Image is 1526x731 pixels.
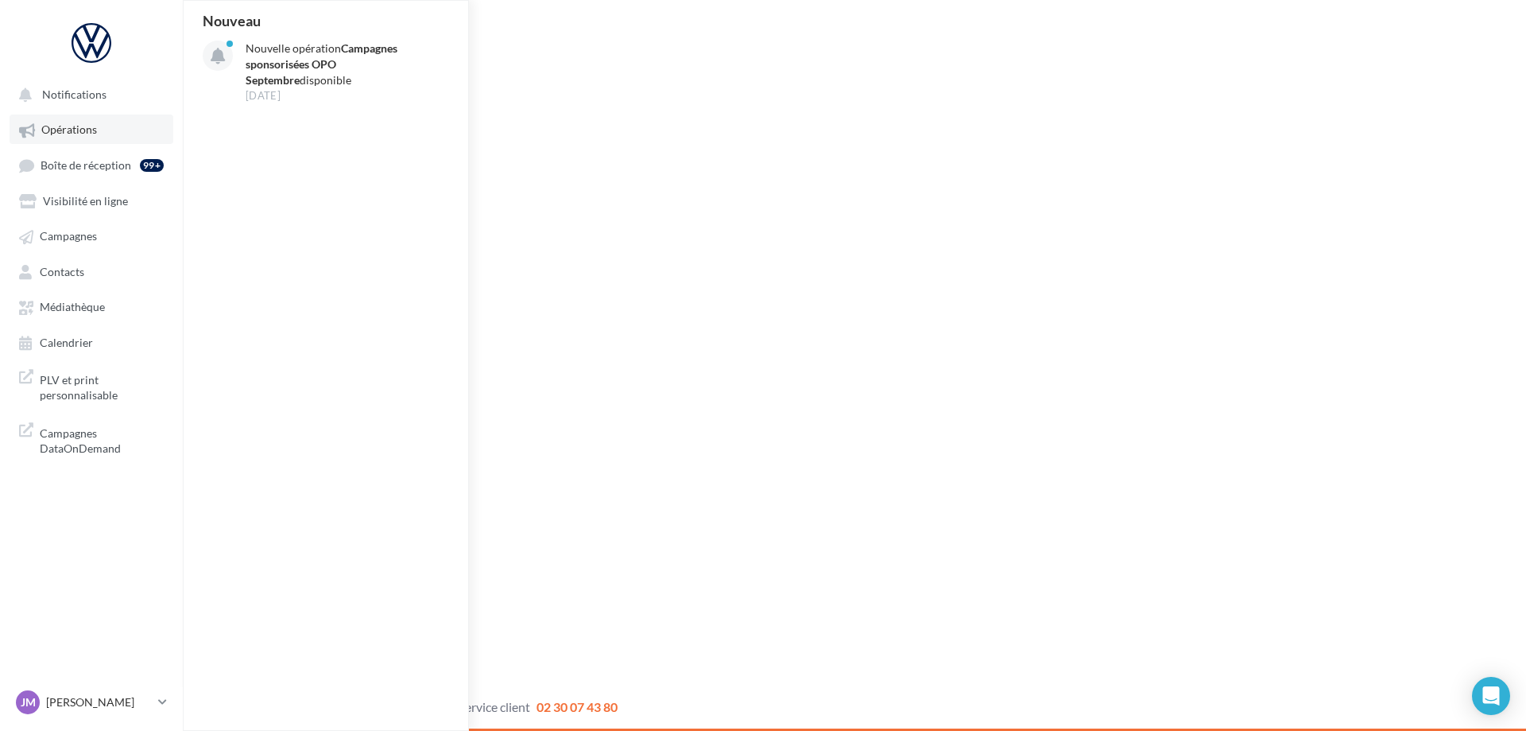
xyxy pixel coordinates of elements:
a: Calendrier [10,328,173,356]
a: Visibilité en ligne [10,186,173,215]
button: Notifications [10,80,167,108]
a: Médiathèque [10,292,173,321]
span: JM [21,694,36,710]
div: Open Intercom Messenger [1472,677,1510,715]
span: Contacts [40,265,84,278]
span: PLV et print personnalisable [40,369,164,403]
a: Contacts [10,257,173,286]
a: Boîte de réception99+ [10,150,173,180]
span: Boîte de réception [41,158,131,172]
span: Médiathèque [40,301,105,314]
span: Opérations [41,123,97,137]
p: [PERSON_NAME] [46,694,152,710]
span: Campagnes [40,230,97,243]
span: 02 30 07 43 80 [536,699,618,714]
span: Calendrier [40,336,93,349]
div: 99+ [140,159,164,172]
a: JM [PERSON_NAME] [13,687,170,717]
a: Campagnes [10,221,173,250]
span: Campagnes DataOnDemand [40,422,164,457]
span: Notifications [42,87,107,101]
a: Opérations [10,115,173,143]
span: Service client [459,699,530,714]
span: Visibilité en ligne [43,194,128,208]
a: Campagnes DataOnDemand [10,416,173,463]
a: PLV et print personnalisable [10,363,173,410]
